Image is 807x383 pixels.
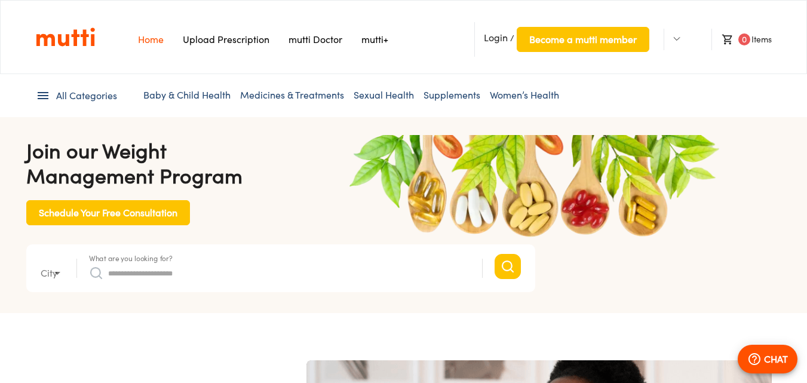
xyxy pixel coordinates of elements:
[490,89,559,101] a: Women’s Health
[673,35,680,42] img: Dropdown
[26,206,190,216] a: Schedule Your Free Consultation
[39,204,177,221] span: Schedule Your Free Consultation
[138,33,164,45] a: Navigates to Home Page
[495,254,521,279] button: Search
[36,27,95,47] img: Logo
[240,89,344,101] a: Medicines & Treatments
[484,32,508,44] span: Login
[289,33,342,45] a: Navigates to mutti doctor website
[26,138,535,188] h4: Join our Weight Management Program
[738,345,797,373] button: CHAT
[711,29,771,50] li: Items
[361,33,388,45] a: Navigates to mutti+ page
[26,200,190,225] button: Schedule Your Free Consultation
[56,89,117,103] span: All Categories
[474,22,649,57] li: /
[517,27,649,52] button: Become a mutti member
[764,352,788,366] p: CHAT
[529,31,637,48] span: Become a mutti member
[738,33,750,45] span: 0
[354,89,414,101] a: Sexual Health
[36,27,95,47] a: Link on the logo navigates to HomePage
[424,89,480,101] a: Supplements
[183,33,269,45] a: Navigates to Prescription Upload Page
[143,89,231,101] a: Baby & Child Health
[89,255,173,262] label: What are you looking for?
